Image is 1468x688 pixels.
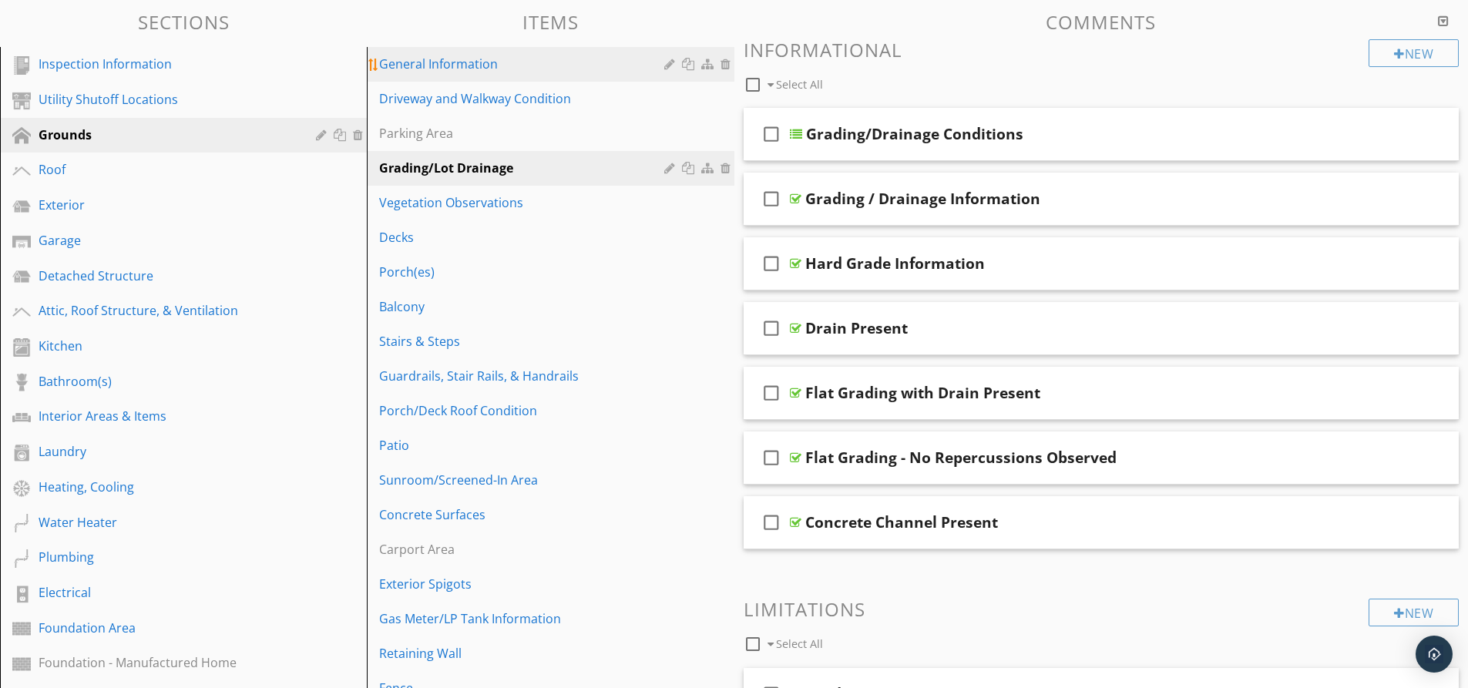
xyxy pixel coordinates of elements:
[379,89,668,108] div: Driveway and Walkway Condition
[379,471,668,489] div: Sunroom/Screened-In Area
[1369,39,1459,67] div: New
[805,254,985,273] div: Hard Grade Information
[39,55,294,73] div: Inspection Information
[39,653,294,672] div: Foundation - Manufactured Home
[39,126,294,144] div: Grounds
[367,12,734,32] h3: Items
[379,228,668,247] div: Decks
[39,160,294,179] div: Roof
[759,180,784,217] i: check_box_outline_blank
[379,297,668,316] div: Balcony
[806,125,1023,143] div: Grading/Drainage Conditions
[39,478,294,496] div: Heating, Cooling
[744,12,1460,32] h3: Comments
[39,442,294,461] div: Laundry
[379,193,668,212] div: Vegetation Observations
[379,401,668,420] div: Porch/Deck Roof Condition
[1416,636,1453,673] div: Open Intercom Messenger
[39,267,294,285] div: Detached Structure
[39,548,294,566] div: Plumbing
[379,575,668,593] div: Exterior Spigots
[805,448,1117,467] div: Flat Grading - No Repercussions Observed
[759,439,784,476] i: check_box_outline_blank
[805,384,1040,402] div: Flat Grading with Drain Present
[39,337,294,355] div: Kitchen
[379,644,668,663] div: Retaining Wall
[379,367,668,385] div: Guardrails, Stair Rails, & Handrails
[379,159,668,177] div: Grading/Lot Drainage
[744,599,1460,619] h3: Limitations
[379,540,668,559] div: Carport Area
[776,77,823,92] span: Select All
[805,190,1040,208] div: Grading / Drainage Information
[39,583,294,602] div: Electrical
[39,90,294,109] div: Utility Shutoff Locations
[39,372,294,391] div: Bathroom(s)
[379,263,668,281] div: Porch(es)
[1369,599,1459,626] div: New
[805,319,908,337] div: Drain Present
[39,301,294,320] div: Attic, Roof Structure, & Ventilation
[379,332,668,351] div: Stairs & Steps
[759,310,784,347] i: check_box_outline_blank
[39,513,294,532] div: Water Heater
[379,436,668,455] div: Patio
[759,245,784,282] i: check_box_outline_blank
[379,505,668,524] div: Concrete Surfaces
[759,504,784,541] i: check_box_outline_blank
[759,374,784,411] i: check_box_outline_blank
[759,116,784,153] i: check_box_outline_blank
[39,196,294,214] div: Exterior
[39,231,294,250] div: Garage
[776,636,823,651] span: Select All
[39,407,294,425] div: Interior Areas & Items
[744,39,1460,60] h3: Informational
[379,55,668,73] div: General Information
[379,124,668,143] div: Parking Area
[39,619,294,637] div: Foundation Area
[379,609,668,628] div: Gas Meter/LP Tank Information
[805,513,998,532] div: Concrete Channel Present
